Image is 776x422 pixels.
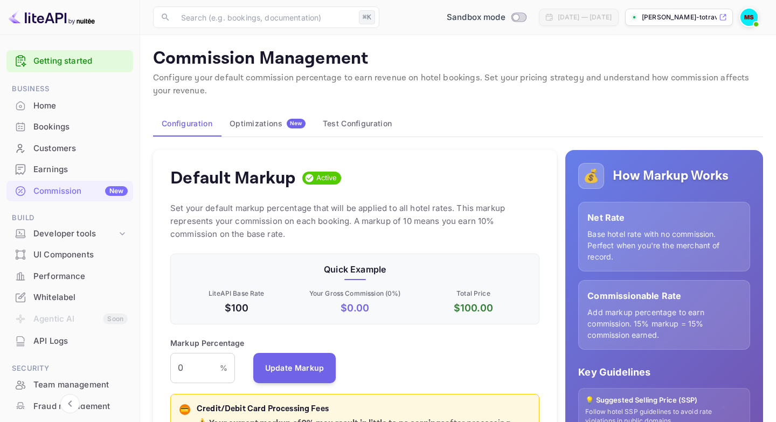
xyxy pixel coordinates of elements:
div: UI Components [33,249,128,261]
h5: How Markup Works [613,167,729,185]
p: Net Rate [587,211,741,224]
a: Getting started [33,55,128,67]
a: Earnings [6,159,133,179]
a: Team management [6,375,133,394]
p: 💡 Suggested Selling Price (SSP) [585,395,743,406]
div: API Logs [33,335,128,348]
div: Customers [33,142,128,155]
span: Business [6,83,133,95]
span: New [287,120,306,127]
a: Customers [6,138,133,158]
div: API Logs [6,331,133,352]
p: Key Guidelines [578,365,750,379]
div: Commission [33,185,128,198]
p: % [220,362,227,373]
div: [DATE] — [DATE] [558,12,612,22]
div: Fraud management [33,400,128,413]
p: [PERSON_NAME]-totravel.... [642,12,717,22]
div: Performance [6,266,133,287]
p: Quick Example [179,263,530,276]
p: Your Gross Commission ( 0 %) [298,289,412,298]
div: Getting started [6,50,133,72]
div: New [105,186,128,196]
p: Base hotel rate with no commission. Perfect when you're the merchant of record. [587,228,741,262]
p: $ 0.00 [298,301,412,315]
div: Team management [33,379,128,391]
p: Set your default markup percentage that will be applied to all hotel rates. This markup represent... [170,202,539,241]
span: Build [6,212,133,224]
span: Sandbox mode [447,11,505,24]
div: Customers [6,138,133,159]
p: Credit/Debit Card Processing Fees [197,403,530,416]
div: Earnings [6,159,133,180]
div: Fraud management [6,396,133,417]
p: $ 100.00 [417,301,531,315]
div: CommissionNew [6,181,133,202]
input: 0 [170,353,220,383]
div: Team management [6,375,133,396]
p: Commissionable Rate [587,289,741,302]
div: Whitelabel [6,287,133,308]
p: $100 [179,301,294,315]
img: Mukul Sharma [740,9,758,26]
a: Bookings [6,117,133,137]
div: Developer tools [33,228,117,240]
p: Markup Percentage [170,337,245,349]
img: LiteAPI logo [9,9,95,26]
p: Configure your default commission percentage to earn revenue on hotel bookings. Set your pricing ... [153,72,763,98]
button: Configuration [153,111,221,137]
div: Earnings [33,164,128,176]
div: Performance [33,270,128,283]
div: Optimizations [230,119,306,128]
div: ⌘K [359,10,375,24]
a: CommissionNew [6,181,133,201]
button: Collapse navigation [60,394,80,413]
a: UI Components [6,244,133,264]
input: Search (e.g. bookings, documentation) [175,6,355,28]
div: Home [33,100,128,112]
span: Active [312,173,342,183]
div: Whitelabel [33,291,128,304]
p: 💳 [181,405,189,414]
a: Performance [6,266,133,286]
p: 💰 [583,166,599,186]
div: Bookings [33,121,128,133]
a: API Logs [6,331,133,351]
a: Whitelabel [6,287,133,307]
div: Switch to Production mode [442,11,530,24]
a: Fraud management [6,396,133,416]
div: Bookings [6,117,133,138]
div: UI Components [6,244,133,266]
button: Test Configuration [314,111,400,137]
p: Commission Management [153,48,763,70]
button: Update Markup [253,353,336,383]
h4: Default Markup [170,167,296,189]
p: Total Price [417,289,531,298]
p: LiteAPI Base Rate [179,289,294,298]
div: Developer tools [6,224,133,243]
div: Home [6,96,133,117]
span: Security [6,363,133,375]
a: Home [6,96,133,115]
p: Add markup percentage to earn commission. 15% markup = 15% commission earned. [587,307,741,341]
